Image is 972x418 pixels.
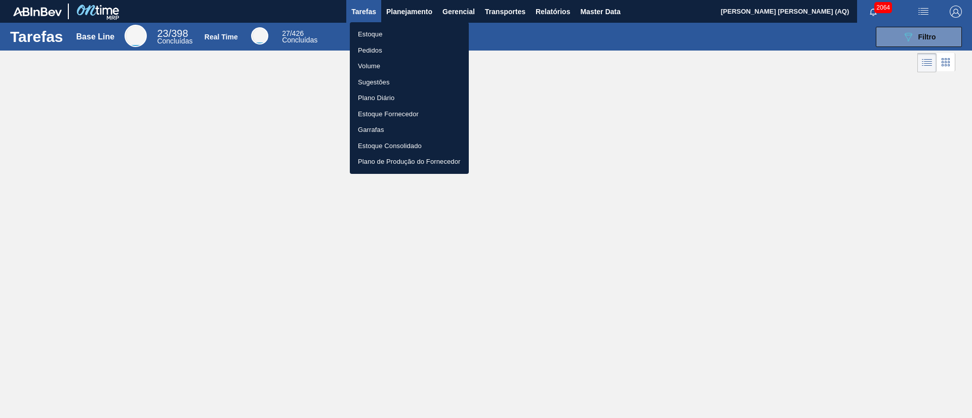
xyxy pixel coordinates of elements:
[350,90,469,106] a: Plano Diário
[350,154,469,170] a: Plano de Produção do Fornecedor
[350,122,469,138] a: Garrafas
[350,42,469,59] a: Pedidos
[350,26,469,42] a: Estoque
[350,106,469,122] a: Estoque Fornecedor
[350,58,469,74] a: Volume
[350,138,469,154] a: Estoque Consolidado
[350,74,469,90] a: Sugestões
